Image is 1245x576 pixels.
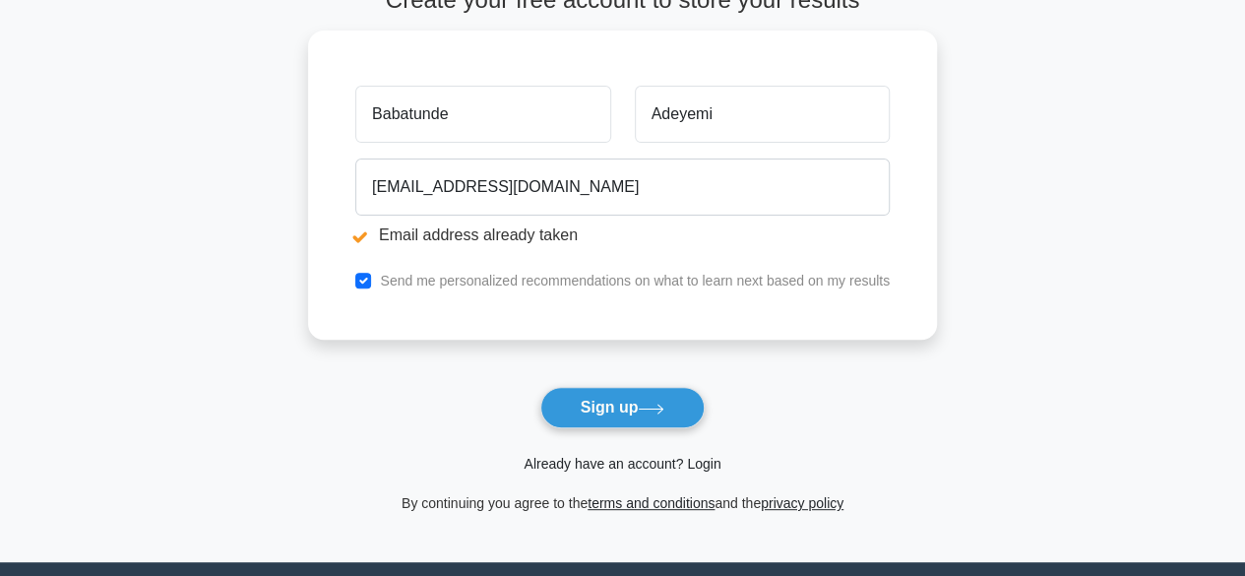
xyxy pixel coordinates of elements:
[296,491,949,515] div: By continuing you agree to the and the
[761,495,843,511] a: privacy policy
[524,456,720,472] a: Already have an account? Login
[588,495,715,511] a: terms and conditions
[635,86,890,143] input: Last name
[355,86,610,143] input: First name
[380,273,890,288] label: Send me personalized recommendations on what to learn next based on my results
[540,387,706,428] button: Sign up
[355,159,890,216] input: Email
[355,224,890,247] li: Email address already taken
